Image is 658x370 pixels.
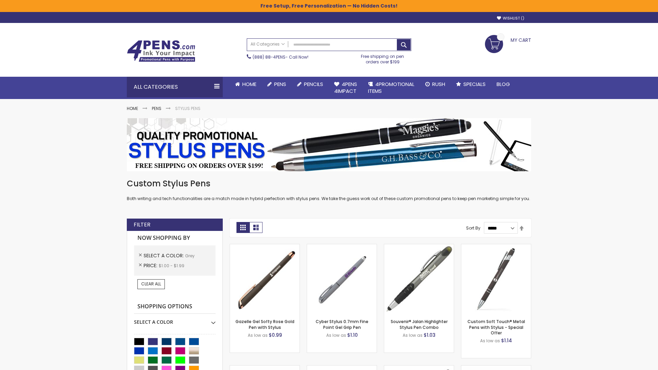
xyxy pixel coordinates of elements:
[236,222,249,233] strong: Grid
[127,178,531,202] div: Both writing and tech functionalities are a match made in hybrid perfection with stylus pens. We ...
[253,54,308,60] span: - Call Now!
[461,244,531,250] a: Custom Soft Touch® Metal Pens with Stylus-Grey
[141,281,161,287] span: Clear All
[274,81,286,88] span: Pens
[134,231,216,245] strong: Now Shopping by
[384,244,454,314] img: Souvenir® Jalan Highlighter Stylus Pen Combo-Grey
[432,81,445,88] span: Rush
[253,54,285,60] a: (888) 88-4PENS
[384,244,454,250] a: Souvenir® Jalan Highlighter Stylus Pen Combo-Grey
[391,319,448,330] a: Souvenir® Jalan Highlighter Stylus Pen Combo
[461,244,531,314] img: Custom Soft Touch® Metal Pens with Stylus-Grey
[269,332,282,338] span: $0.99
[185,253,195,259] span: Grey
[316,319,368,330] a: Cyber Stylus 0.7mm Fine Point Gel Grip Pen
[304,81,323,88] span: Pencils
[467,319,525,335] a: Custom Soft Touch® Metal Pens with Stylus - Special Offer
[175,106,200,111] strong: Stylus Pens
[368,81,414,95] span: 4PROMOTIONAL ITEMS
[144,262,159,269] span: Price
[134,299,216,314] strong: Shopping Options
[144,252,185,259] span: Select A Color
[307,244,377,250] a: Cyber Stylus 0.7mm Fine Point Gel Grip Pen-Grey
[480,338,500,344] span: As low as
[247,39,288,50] a: All Categories
[127,178,531,189] h1: Custom Stylus Pens
[501,337,512,344] span: $1.14
[491,77,515,92] a: Blog
[127,40,195,62] img: 4Pens Custom Pens and Promotional Products
[420,77,451,92] a: Rush
[403,332,423,338] span: As low as
[451,77,491,92] a: Specials
[292,77,329,92] a: Pencils
[424,332,436,338] span: $1.03
[497,81,510,88] span: Blog
[248,332,268,338] span: As low as
[134,221,150,229] strong: Filter
[127,106,138,111] a: Home
[307,244,377,314] img: Cyber Stylus 0.7mm Fine Point Gel Grip Pen-Grey
[134,314,216,325] div: Select A Color
[251,41,285,47] span: All Categories
[137,279,165,289] a: Clear All
[463,81,486,88] span: Specials
[235,319,294,330] a: Gazelle Gel Softy Rose Gold Pen with Stylus
[347,332,358,338] span: $1.10
[262,77,292,92] a: Pens
[152,106,161,111] a: Pens
[242,81,256,88] span: Home
[497,16,524,21] a: Wishlist
[159,263,184,269] span: $1.00 - $1.99
[326,332,346,338] span: As low as
[230,244,300,250] a: Gazelle Gel Softy Rose Gold Pen with Stylus-Grey
[230,244,300,314] img: Gazelle Gel Softy Rose Gold Pen with Stylus-Grey
[329,77,363,99] a: 4Pens4impact
[466,225,480,231] label: Sort By
[334,81,357,95] span: 4Pens 4impact
[363,77,420,99] a: 4PROMOTIONALITEMS
[127,118,531,171] img: Stylus Pens
[354,51,412,65] div: Free shipping on pen orders over $199
[127,77,223,97] div: All Categories
[230,77,262,92] a: Home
